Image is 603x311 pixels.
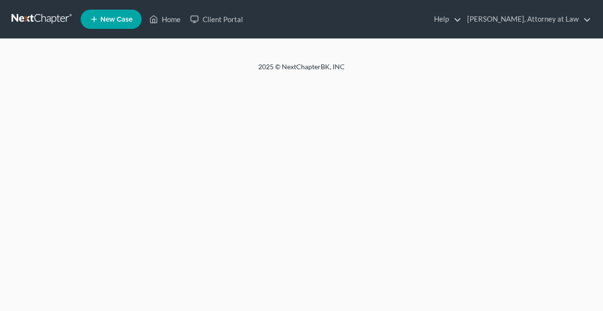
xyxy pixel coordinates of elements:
[185,11,248,28] a: Client Portal
[462,11,591,28] a: [PERSON_NAME], Attorney at Law
[429,11,461,28] a: Help
[145,11,185,28] a: Home
[81,10,142,29] new-legal-case-button: New Case
[28,62,575,79] div: 2025 © NextChapterBK, INC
